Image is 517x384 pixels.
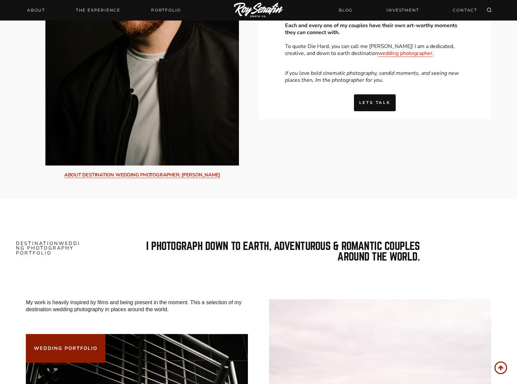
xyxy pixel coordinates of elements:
[359,100,390,106] span: lets talk
[72,6,124,15] a: THE EXPERIENCE
[121,241,420,262] h2: I photograph down to earth, adventurous & romantic couples around the world.
[313,76,382,84] em: , Im the photographer for you
[16,241,84,255] h2: DestinationWedding photography PORTFOLIO
[64,171,220,178] a: About Destination Wedding Photographer: [PERSON_NAME]
[449,4,481,16] a: CONTACT
[335,4,357,16] a: BLOG
[285,70,465,84] p: then .
[23,6,185,15] nav: Primary Navigation
[26,334,105,363] a: wedding PORTFOLIO
[23,6,49,15] a: About
[285,22,457,36] strong: Each and every one of my couples have their own art-worthy moments they can connect with.
[234,3,283,18] img: Logo of Roy Serafin Photo Co., featuring stylized text in white on a light background, representi...
[34,345,97,352] span: wedding PORTFOLIO
[494,361,507,374] a: Scroll to top
[485,6,494,15] button: View Search Form
[26,299,248,324] p: My work is heavily inspired by films and being present in the moment. This a selection of my dest...
[285,70,459,84] em: if you love bold cinematic photography, candid moments, and seeing new places.
[382,4,423,16] a: INVESTMENT
[378,50,432,57] a: wedding photographer
[354,94,396,111] a: lets talk
[335,4,481,16] nav: Secondary Navigation
[147,6,185,15] a: Portfolio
